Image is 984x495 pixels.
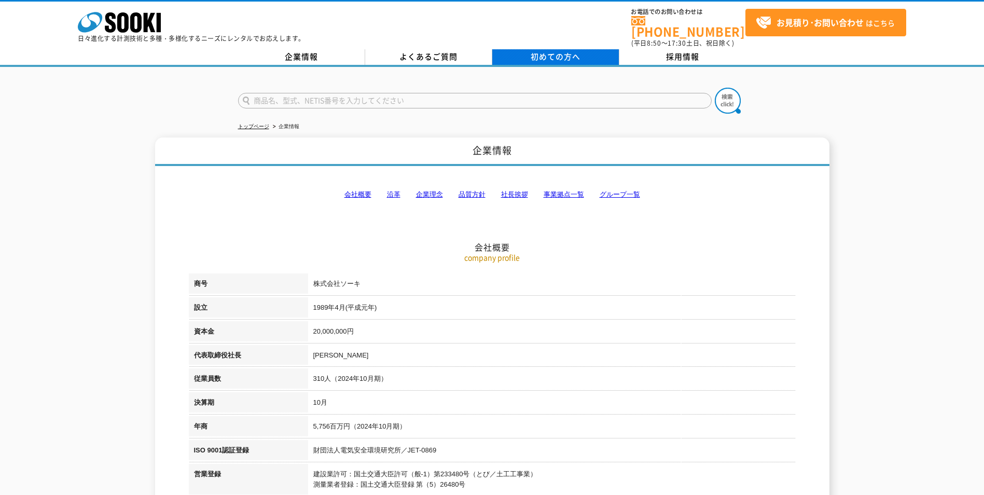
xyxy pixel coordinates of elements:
span: はこちら [756,15,895,31]
a: [PHONE_NUMBER] [631,16,745,37]
a: トップページ [238,123,269,129]
a: 事業拠点一覧 [544,190,584,198]
h1: 企業情報 [155,137,829,166]
span: 17:30 [668,38,686,48]
strong: お見積り･お問い合わせ [777,16,864,29]
td: 20,000,000円 [308,321,796,345]
a: お見積り･お問い合わせはこちら [745,9,906,36]
input: 商品名、型式、NETIS番号を入力してください [238,93,712,108]
th: 資本金 [189,321,308,345]
td: 5,756百万円（2024年10月期） [308,416,796,440]
td: 財団法人電気安全環境研究所／JET-0869 [308,440,796,464]
td: 310人（2024年10月期） [308,368,796,392]
th: 商号 [189,273,308,297]
span: 初めての方へ [531,51,580,62]
td: 10月 [308,392,796,416]
td: 株式会社ソーキ [308,273,796,297]
th: ISO 9001認証登録 [189,440,308,464]
th: 年商 [189,416,308,440]
th: 決算期 [189,392,308,416]
th: 従業員数 [189,368,308,392]
th: 代表取締役社長 [189,345,308,369]
li: 企業情報 [271,121,299,132]
a: 企業理念 [416,190,443,198]
td: [PERSON_NAME] [308,345,796,369]
img: btn_search.png [715,88,741,114]
p: 日々進化する計測技術と多種・多様化するニーズにレンタルでお応えします。 [78,35,305,42]
th: 設立 [189,297,308,321]
a: 会社概要 [344,190,371,198]
a: 初めての方へ [492,49,619,65]
span: (平日 ～ 土日、祝日除く) [631,38,734,48]
p: company profile [189,252,796,263]
a: 採用情報 [619,49,746,65]
a: よくあるご質問 [365,49,492,65]
span: 8:50 [647,38,661,48]
a: グループ一覧 [600,190,640,198]
td: 1989年4月(平成元年) [308,297,796,321]
a: 企業情報 [238,49,365,65]
a: 沿革 [387,190,400,198]
span: お電話でのお問い合わせは [631,9,745,15]
a: 社長挨拶 [501,190,528,198]
h2: 会社概要 [189,138,796,253]
a: 品質方針 [459,190,486,198]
